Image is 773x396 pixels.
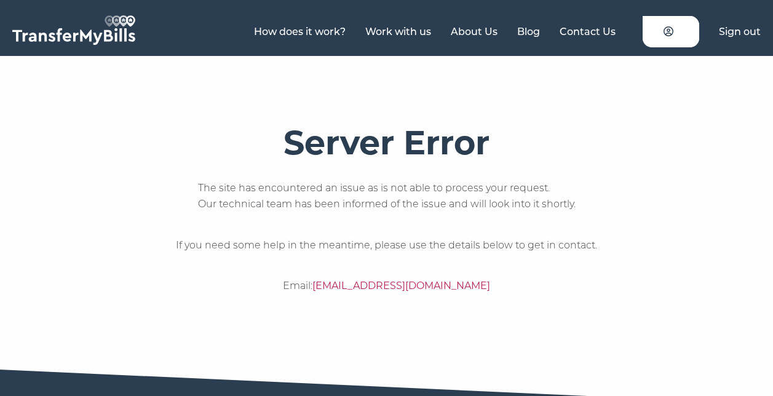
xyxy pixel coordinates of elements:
[198,180,576,212] p: The site has encountered an issue as is not able to process your request. Our technical team has ...
[176,237,597,253] p: If you need some help in the meantime, please use the details below to get in contact.
[283,124,490,162] h1: Server Error
[560,26,616,38] a: Contact Us
[451,26,497,38] a: About Us
[12,15,135,45] img: TransferMyBills.com - Helping ease the stress of moving
[312,280,490,291] a: [EMAIL_ADDRESS][DOMAIN_NAME]
[283,278,490,294] p: Email:
[365,26,431,38] a: Work with us
[517,26,540,38] a: Blog
[254,26,346,38] a: How does it work?
[719,26,761,38] a: Sign out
